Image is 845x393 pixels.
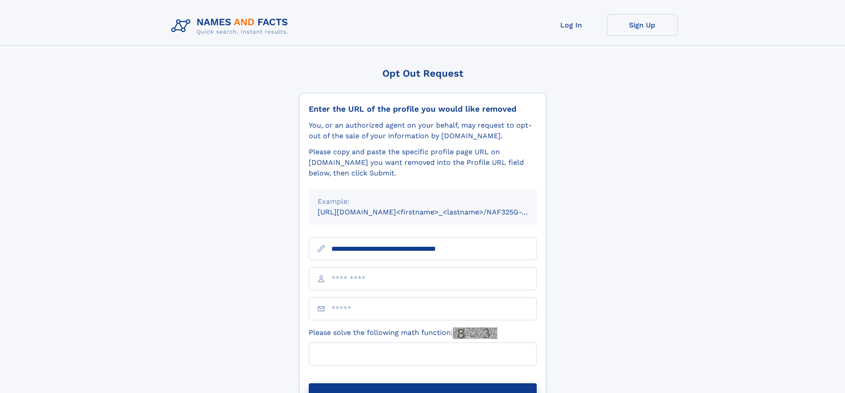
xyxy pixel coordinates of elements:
a: Sign Up [607,14,678,36]
small: [URL][DOMAIN_NAME]<firstname>_<lastname>/NAF325G-xxxxxxxx [318,208,554,216]
label: Please solve the following math function: [309,327,497,339]
a: Log In [536,14,607,36]
img: Logo Names and Facts [168,14,295,38]
div: Example: [318,196,528,207]
div: You, or an authorized agent on your behalf, may request to opt-out of the sale of your informatio... [309,120,537,141]
div: Enter the URL of the profile you would like removed [309,104,537,114]
div: Please copy and paste the specific profile page URL on [DOMAIN_NAME] you want removed into the Pr... [309,147,537,179]
div: Opt Out Request [299,68,546,79]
